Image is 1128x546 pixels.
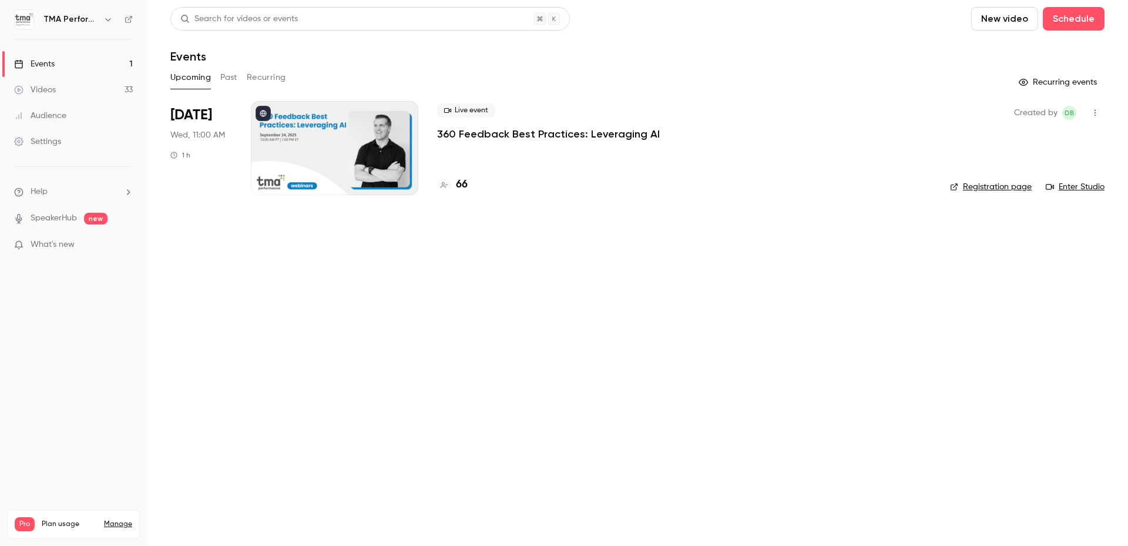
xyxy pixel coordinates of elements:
span: [DATE] [170,106,212,125]
span: Wed, 11:00 AM [170,129,225,141]
span: What's new [31,239,75,251]
div: Settings [14,136,61,148]
button: Recurring events [1013,73,1104,92]
button: Schedule [1043,7,1104,31]
button: Upcoming [170,68,211,87]
img: TMA Performance (formerly DecisionWise) [15,10,33,29]
button: Past [220,68,237,87]
div: Audience [14,110,66,122]
span: Help [31,186,48,198]
a: 66 [437,177,468,193]
h1: Events [170,49,206,63]
div: Videos [14,84,56,96]
h4: 66 [456,177,468,193]
div: Sep 24 Wed, 11:00 AM (America/Denver) [170,101,232,195]
span: Live event [437,103,495,118]
div: 1 h [170,150,190,160]
span: Plan usage [42,520,97,529]
span: new [84,213,108,225]
button: New video [971,7,1038,31]
a: Registration page [950,181,1032,193]
div: Search for videos or events [180,13,298,25]
a: 360 Feedback Best Practices: Leveraging AI [437,127,660,141]
div: Events [14,58,55,70]
span: Created by [1014,106,1057,120]
li: help-dropdown-opener [14,186,133,198]
span: Pro [15,517,35,531]
a: SpeakerHub [31,212,77,225]
span: Devin Black [1062,106,1076,120]
h6: TMA Performance (formerly DecisionWise) [43,14,99,25]
a: Manage [104,520,132,529]
button: Recurring [247,68,286,87]
span: DB [1065,106,1075,120]
a: Enter Studio [1046,181,1104,193]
